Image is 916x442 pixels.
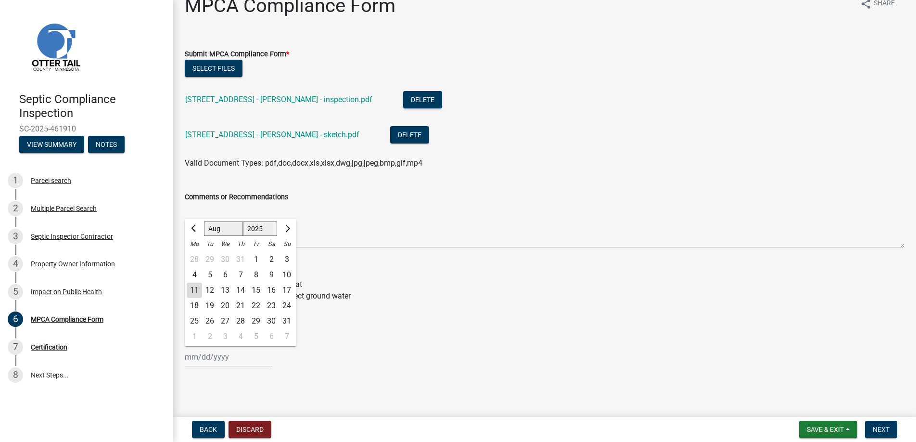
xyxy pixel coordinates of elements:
[873,426,890,433] span: Next
[187,298,202,313] div: 18
[8,284,23,299] div: 5
[279,298,294,313] div: Sunday, August 24, 2025
[8,256,23,272] div: 4
[185,60,242,77] button: Select files
[217,329,233,344] div: 3
[279,329,294,344] div: 7
[248,283,264,298] div: 15
[279,283,294,298] div: Sunday, August 17, 2025
[233,329,248,344] div: 4
[243,221,278,236] select: Select year
[202,252,217,267] div: 29
[31,233,113,240] div: Septic Inspector Contractor
[279,252,294,267] div: Sunday, August 3, 2025
[233,313,248,329] div: Thursday, August 28, 2025
[185,158,422,168] span: Valid Document Types: pdf,doc,docx,xls,xlsx,dwg,jpg,jpeg,bmp,gif,mp4
[202,329,217,344] div: 2
[264,313,279,329] div: 30
[233,252,248,267] div: Thursday, July 31, 2025
[233,298,248,313] div: 21
[217,329,233,344] div: Wednesday, September 3, 2025
[807,426,844,433] span: Save & Exit
[390,126,429,143] button: Delete
[187,236,202,252] div: Mo
[19,92,165,120] h4: Septic Compliance Inspection
[202,298,217,313] div: 19
[248,298,264,313] div: 22
[217,252,233,267] div: 30
[229,421,271,438] button: Discard
[217,283,233,298] div: 13
[187,298,202,313] div: Monday, August 18, 2025
[279,329,294,344] div: Sunday, September 7, 2025
[8,367,23,383] div: 8
[19,124,154,133] span: SC-2025-461910
[248,252,264,267] div: Friday, August 1, 2025
[202,252,217,267] div: Tuesday, July 29, 2025
[233,252,248,267] div: 31
[202,283,217,298] div: 12
[248,313,264,329] div: 29
[187,283,202,298] div: Monday, August 11, 2025
[192,421,225,438] button: Back
[31,260,115,267] div: Property Owner Information
[189,221,200,236] button: Previous month
[88,141,125,149] wm-modal-confirm: Notes
[264,298,279,313] div: Saturday, August 23, 2025
[865,421,897,438] button: Next
[217,313,233,329] div: Wednesday, August 27, 2025
[264,252,279,267] div: 2
[31,316,103,323] div: MPCA Compliance Form
[204,221,243,236] select: Select month
[202,236,217,252] div: Tu
[248,298,264,313] div: Friday, August 22, 2025
[217,283,233,298] div: Wednesday, August 13, 2025
[187,329,202,344] div: Monday, September 1, 2025
[217,313,233,329] div: 27
[187,252,202,267] div: 28
[8,312,23,327] div: 6
[248,252,264,267] div: 1
[217,252,233,267] div: Wednesday, July 30, 2025
[202,267,217,283] div: Tuesday, August 5, 2025
[279,236,294,252] div: Su
[31,288,102,295] div: Impact on Public Health
[233,329,248,344] div: Thursday, September 4, 2025
[185,51,289,58] label: Submit MPCA Compliance Form
[185,95,372,104] a: [STREET_ADDRESS] - [PERSON_NAME] - inspection.pdf
[264,283,279,298] div: 16
[217,267,233,283] div: Wednesday, August 6, 2025
[202,267,217,283] div: 5
[31,344,67,351] div: Certification
[264,298,279,313] div: 23
[187,252,202,267] div: Monday, July 28, 2025
[8,229,23,244] div: 3
[88,136,125,153] button: Notes
[217,298,233,313] div: 20
[264,313,279,329] div: Saturday, August 30, 2025
[233,283,248,298] div: 14
[31,177,71,184] div: Parcel search
[185,194,288,201] label: Comments or Recommendations
[264,267,279,283] div: Saturday, August 9, 2025
[187,329,202,344] div: 1
[187,267,202,283] div: 4
[233,283,248,298] div: Thursday, August 14, 2025
[799,421,857,438] button: Save & Exit
[233,267,248,283] div: 7
[279,313,294,329] div: Sunday, August 31, 2025
[248,329,264,344] div: 5
[185,347,273,367] input: mm/dd/yyyy
[202,283,217,298] div: Tuesday, August 12, 2025
[185,130,359,139] a: [STREET_ADDRESS] - [PERSON_NAME] - sketch.pdf
[200,426,217,433] span: Back
[217,267,233,283] div: 6
[279,252,294,267] div: 3
[8,201,23,216] div: 2
[217,236,233,252] div: We
[8,339,23,355] div: 7
[31,205,97,212] div: Multiple Parcel Search
[233,267,248,283] div: Thursday, August 7, 2025
[248,236,264,252] div: Fr
[8,173,23,188] div: 1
